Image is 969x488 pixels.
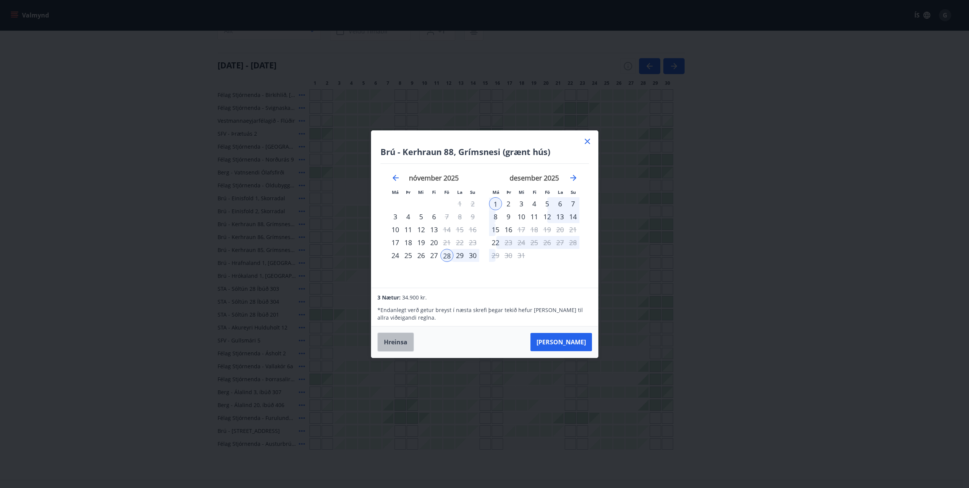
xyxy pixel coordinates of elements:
div: Aðeins innritun í boði [389,236,402,249]
div: 18 [402,236,415,249]
div: Move backward to switch to the previous month. [391,173,400,182]
td: Not available. sunnudagur, 9. nóvember 2025 [466,210,479,223]
div: 8 [489,210,502,223]
button: [PERSON_NAME] [530,333,592,351]
div: 2 [502,197,515,210]
div: 3 [515,197,528,210]
td: Choose fimmtudagur, 4. desember 2025 as your check-in date. It’s available. [528,197,541,210]
td: Not available. sunnudagur, 2. nóvember 2025 [466,197,479,210]
small: Fi [533,189,537,195]
td: Not available. miðvikudagur, 31. desember 2025 [515,249,528,262]
small: Mi [519,189,524,195]
td: Choose miðvikudagur, 10. desember 2025 as your check-in date. It’s available. [515,210,528,223]
td: Choose mánudagur, 17. nóvember 2025 as your check-in date. It’s available. [389,236,402,249]
td: Not available. sunnudagur, 21. desember 2025 [567,223,579,236]
p: * Endanlegt verð getur breyst í næsta skrefi þegar tekið hefur [PERSON_NAME] til allra viðeigandi... [377,306,592,322]
div: 28 [440,249,453,262]
td: Choose mánudagur, 24. nóvember 2025 as your check-in date. It’s available. [389,249,402,262]
div: 15 [489,223,502,236]
td: Choose þriðjudagur, 18. nóvember 2025 as your check-in date. It’s available. [402,236,415,249]
span: 34.900 kr. [402,294,427,301]
h4: Brú - Kerhraun 88, Grímsnesi (grænt hús) [380,146,589,157]
small: Fö [444,189,449,195]
small: Þr [406,189,410,195]
div: 16 [502,223,515,236]
div: 7 [567,197,579,210]
td: Selected. laugardagur, 29. nóvember 2025 [453,249,466,262]
td: Selected as start date. föstudagur, 28. nóvember 2025 [440,249,453,262]
small: La [558,189,563,195]
td: Choose þriðjudagur, 16. desember 2025 as your check-in date. It’s available. [502,223,515,236]
td: Not available. laugardagur, 8. nóvember 2025 [453,210,466,223]
div: 5 [541,197,554,210]
td: Choose sunnudagur, 7. desember 2025 as your check-in date. It’s available. [567,197,579,210]
div: 12 [415,223,428,236]
small: Su [470,189,475,195]
div: Aðeins útritun í boði [515,223,528,236]
td: Choose þriðjudagur, 23. desember 2025 as your check-in date. It’s available. [502,236,515,249]
div: Aðeins innritun í boði [389,210,402,223]
td: Choose miðvikudagur, 3. desember 2025 as your check-in date. It’s available. [515,197,528,210]
small: Fö [545,189,550,195]
td: Choose laugardagur, 13. desember 2025 as your check-in date. It’s available. [554,210,567,223]
small: Þr [507,189,511,195]
td: Choose föstudagur, 14. nóvember 2025 as your check-in date. It’s available. [440,223,453,236]
div: Aðeins útritun í boði [440,210,453,223]
div: 9 [502,210,515,223]
td: Choose miðvikudagur, 26. nóvember 2025 as your check-in date. It’s available. [415,249,428,262]
div: 26 [415,249,428,262]
td: Choose föstudagur, 5. desember 2025 as your check-in date. It’s available. [541,197,554,210]
td: Choose sunnudagur, 28. desember 2025 as your check-in date. It’s available. [567,236,579,249]
td: Choose föstudagur, 21. nóvember 2025 as your check-in date. It’s available. [440,236,453,249]
td: Choose föstudagur, 7. nóvember 2025 as your check-in date. It’s available. [440,210,453,223]
small: La [457,189,462,195]
td: Choose miðvikudagur, 24. desember 2025 as your check-in date. It’s available. [515,236,528,249]
td: Choose þriðjudagur, 11. nóvember 2025 as your check-in date. It’s available. [402,223,415,236]
div: 10 [515,210,528,223]
div: Aðeins innritun í boði [489,236,502,249]
div: Aðeins útritun í boði [440,236,453,249]
div: 29 [453,249,466,262]
button: Hreinsa [377,333,414,352]
td: Choose þriðjudagur, 9. desember 2025 as your check-in date. It’s available. [502,210,515,223]
div: 19 [415,236,428,249]
td: Choose miðvikudagur, 5. nóvember 2025 as your check-in date. It’s available. [415,210,428,223]
div: Aðeins innritun í boði [389,249,402,262]
td: Choose miðvikudagur, 12. nóvember 2025 as your check-in date. It’s available. [415,223,428,236]
div: 12 [541,210,554,223]
td: Not available. laugardagur, 20. desember 2025 [554,223,567,236]
td: Not available. laugardagur, 15. nóvember 2025 [453,223,466,236]
div: Calendar [380,164,589,279]
td: Not available. sunnudagur, 23. nóvember 2025 [466,236,479,249]
td: Not available. laugardagur, 22. nóvember 2025 [453,236,466,249]
div: 25 [402,249,415,262]
small: Su [571,189,576,195]
td: Choose mánudagur, 15. desember 2025 as your check-in date. It’s available. [489,223,502,236]
div: 13 [554,210,567,223]
td: Choose mánudagur, 10. nóvember 2025 as your check-in date. It’s available. [389,223,402,236]
td: Choose laugardagur, 27. desember 2025 as your check-in date. It’s available. [554,236,567,249]
td: Choose föstudagur, 12. desember 2025 as your check-in date. It’s available. [541,210,554,223]
td: Choose mánudagur, 3. nóvember 2025 as your check-in date. It’s available. [389,210,402,223]
td: Choose miðvikudagur, 19. nóvember 2025 as your check-in date. It’s available. [415,236,428,249]
div: 5 [415,210,428,223]
td: Choose sunnudagur, 14. desember 2025 as your check-in date. It’s available. [567,210,579,223]
td: Choose laugardagur, 6. desember 2025 as your check-in date. It’s available. [554,197,567,210]
td: Choose fimmtudagur, 25. desember 2025 as your check-in date. It’s available. [528,236,541,249]
td: Choose fimmtudagur, 11. desember 2025 as your check-in date. It’s available. [528,210,541,223]
td: Not available. þriðjudagur, 30. desember 2025 [502,249,515,262]
td: Selected. sunnudagur, 30. nóvember 2025 [466,249,479,262]
td: Not available. sunnudagur, 16. nóvember 2025 [466,223,479,236]
td: Not available. föstudagur, 19. desember 2025 [541,223,554,236]
td: Choose fimmtudagur, 27. nóvember 2025 as your check-in date. It’s available. [428,249,440,262]
span: 3 Nætur: [377,294,401,301]
div: 6 [428,210,440,223]
div: Move forward to switch to the next month. [569,173,578,182]
div: Aðeins útritun í boði [440,223,453,236]
td: Choose mánudagur, 22. desember 2025 as your check-in date. It’s available. [489,236,502,249]
td: Choose mánudagur, 8. desember 2025 as your check-in date. It’s available. [489,210,502,223]
td: Choose föstudagur, 26. desember 2025 as your check-in date. It’s available. [541,236,554,249]
td: Selected as end date. mánudagur, 1. desember 2025 [489,197,502,210]
small: Fi [432,189,436,195]
td: Choose fimmtudagur, 13. nóvember 2025 as your check-in date. It’s available. [428,223,440,236]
